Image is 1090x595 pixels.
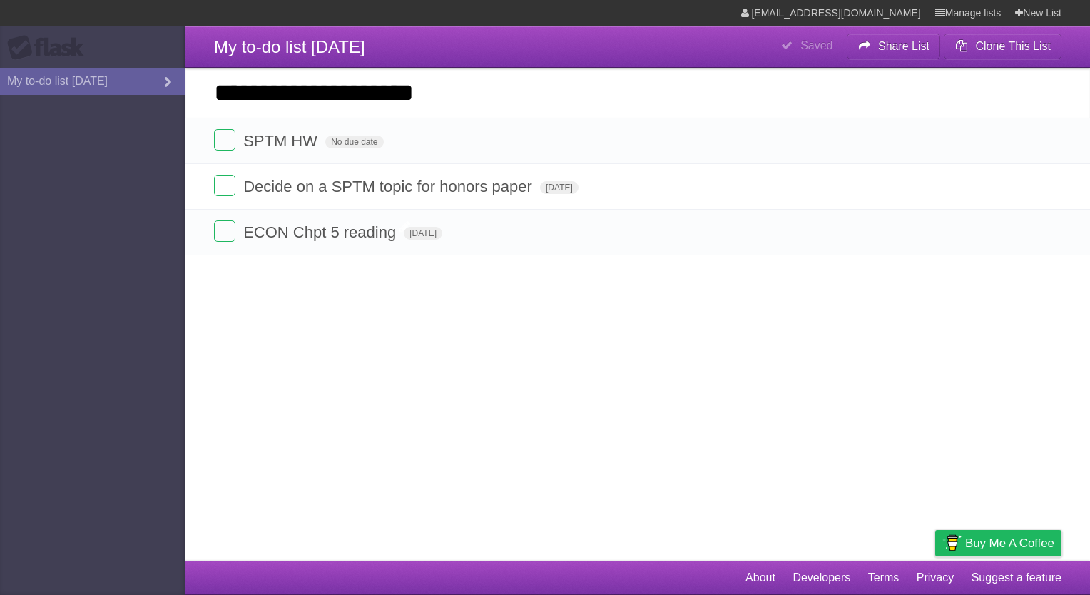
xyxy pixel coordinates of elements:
[868,564,900,591] a: Terms
[243,223,399,241] span: ECON Chpt 5 reading
[847,34,941,59] button: Share List
[965,531,1054,556] span: Buy me a coffee
[243,132,321,150] span: SPTM HW
[404,227,442,240] span: [DATE]
[214,37,365,56] span: My to-do list [DATE]
[944,34,1061,59] button: Clone This List
[942,531,962,555] img: Buy me a coffee
[214,175,235,196] label: Done
[325,136,383,148] span: No due date
[793,564,850,591] a: Developers
[214,129,235,151] label: Done
[243,178,536,195] span: Decide on a SPTM topic for honors paper
[745,564,775,591] a: About
[975,40,1051,52] b: Clone This List
[214,220,235,242] label: Done
[7,35,93,61] div: Flask
[800,39,832,51] b: Saved
[972,564,1061,591] a: Suggest a feature
[878,40,929,52] b: Share List
[935,530,1061,556] a: Buy me a coffee
[540,181,579,194] span: [DATE]
[917,564,954,591] a: Privacy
